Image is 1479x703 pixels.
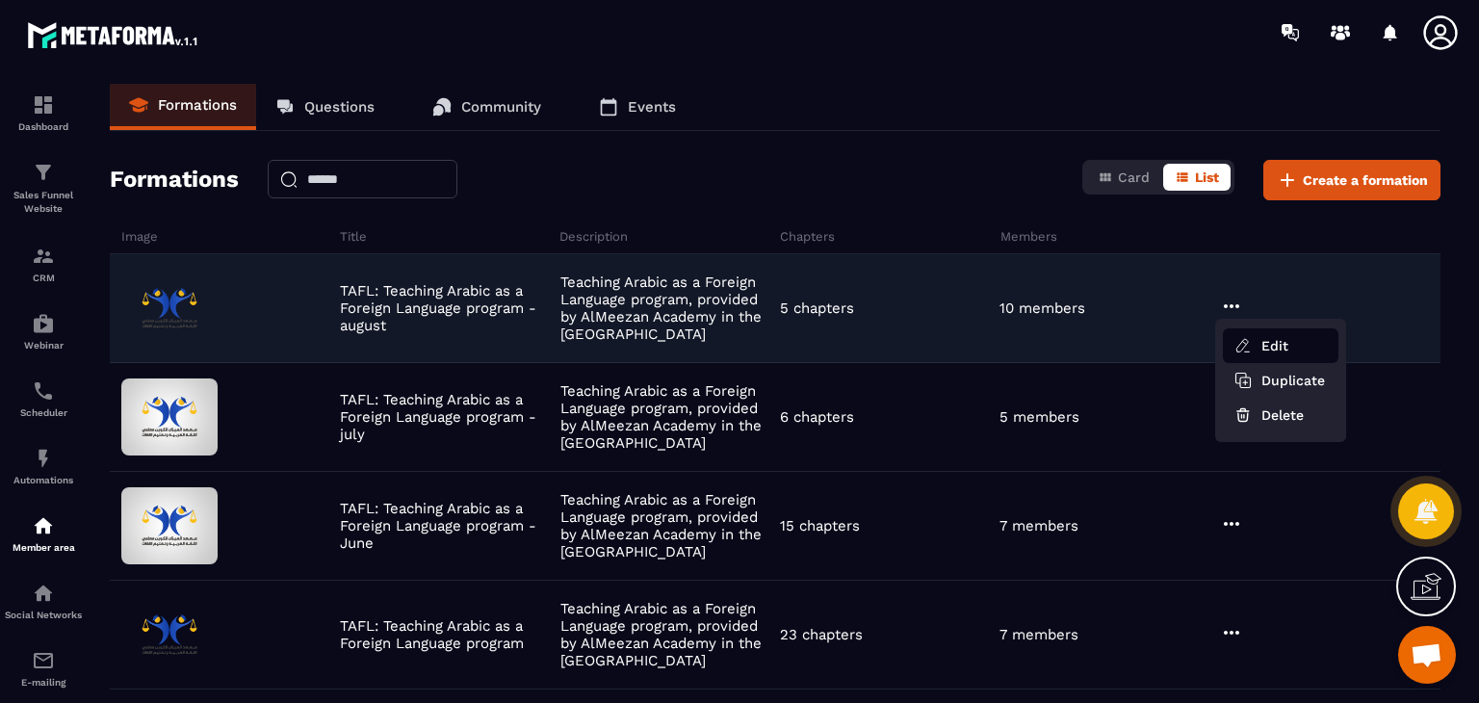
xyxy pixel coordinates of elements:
[5,542,82,553] p: Member area
[5,500,82,567] a: automationsautomationsMember area
[1118,169,1150,185] span: Card
[580,84,695,130] a: Events
[121,270,218,347] img: formation-background
[780,408,854,426] p: 6 chapters
[628,98,676,116] p: Events
[1223,328,1338,363] button: Edit
[340,391,550,443] p: TAFL: Teaching Arabic as a Foreign Language program - july
[1163,164,1231,191] button: List
[999,517,1078,534] p: 7 members
[121,229,335,244] h6: Image
[780,626,863,643] p: 23 chapters
[780,517,860,534] p: 15 chapters
[560,491,770,560] p: Teaching Arabic as a Foreign Language program, provided by AlMeezan Academy in the [GEOGRAPHIC_DATA]
[5,189,82,216] p: Sales Funnel Website
[340,617,550,652] p: TAFL: Teaching Arabic as a Foreign Language program
[121,378,218,456] img: formation-background
[32,649,55,672] img: email
[1398,626,1456,684] div: Open chat
[340,229,556,244] h6: Title
[158,96,237,114] p: Formations
[5,146,82,230] a: formationformationSales Funnel Website
[1223,363,1338,398] button: Duplicate
[560,273,770,343] p: Teaching Arabic as a Foreign Language program, provided by AlMeezan Academy in the [GEOGRAPHIC_DATA]
[5,230,82,298] a: formationformationCRM
[1263,160,1440,200] button: Create a formation
[461,98,541,116] p: Community
[5,273,82,283] p: CRM
[5,677,82,688] p: E-mailing
[5,365,82,432] a: schedulerschedulerScheduler
[1303,170,1428,190] span: Create a formation
[5,567,82,635] a: social-networksocial-networkSocial Networks
[32,582,55,605] img: social-network
[5,121,82,132] p: Dashboard
[256,84,394,130] a: Questions
[5,610,82,620] p: Social Networks
[5,298,82,365] a: automationsautomationsWebinar
[5,635,82,702] a: emailemailE-mailing
[340,282,550,334] p: TAFL: Teaching Arabic as a Foreign Language program - august
[32,161,55,184] img: formation
[340,500,550,552] p: TAFL: Teaching Arabic as a Foreign Language program - June
[780,229,996,244] h6: Chapters
[304,98,375,116] p: Questions
[559,229,775,244] h6: Description
[32,514,55,537] img: automations
[413,84,560,130] a: Community
[32,312,55,335] img: automations
[110,84,256,130] a: Formations
[1195,169,1219,185] span: List
[121,596,218,673] img: formation-background
[27,17,200,52] img: logo
[32,447,55,470] img: automations
[5,79,82,146] a: formationformationDashboard
[5,407,82,418] p: Scheduler
[32,245,55,268] img: formation
[5,432,82,500] a: automationsautomationsAutomations
[32,93,55,117] img: formation
[32,379,55,403] img: scheduler
[1000,229,1216,244] h6: Members
[1223,398,1338,432] button: Delete
[999,408,1079,426] p: 5 members
[110,160,239,200] h2: Formations
[780,299,854,317] p: 5 chapters
[121,487,218,564] img: formation-background
[5,475,82,485] p: Automations
[999,626,1078,643] p: 7 members
[560,600,770,669] p: Teaching Arabic as a Foreign Language program, provided by AlMeezan Academy in the [GEOGRAPHIC_DATA]
[560,382,770,452] p: Teaching Arabic as a Foreign Language program, provided by AlMeezan Academy in the [GEOGRAPHIC_DATA]
[5,340,82,351] p: Webinar
[1086,164,1161,191] button: Card
[999,299,1085,317] p: 10 members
